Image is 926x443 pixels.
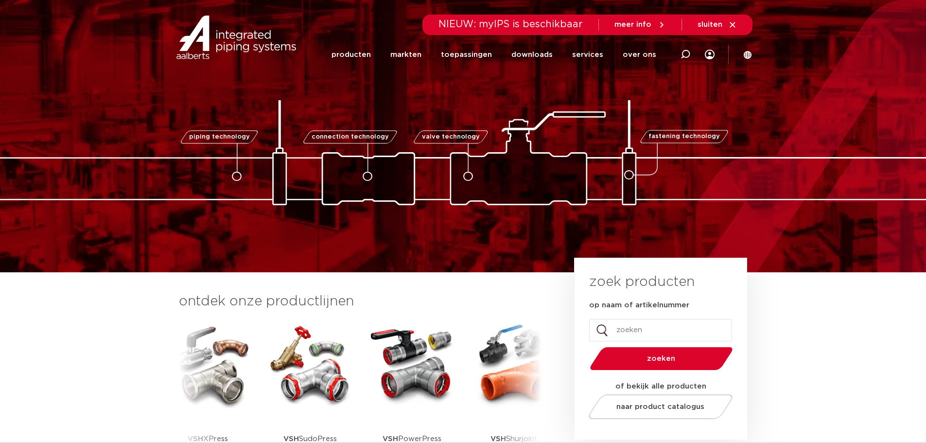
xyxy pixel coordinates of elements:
[572,36,603,73] a: services
[511,36,553,73] a: downloads
[490,435,506,443] strong: VSH
[698,21,722,28] span: sluiten
[615,383,706,390] strong: of bekijk alle producten
[390,36,421,73] a: markten
[589,301,689,310] label: op naam of artikelnummer
[383,435,398,443] strong: VSH
[332,36,371,73] a: producten
[189,134,250,140] span: piping technology
[586,346,736,371] button: zoeken
[188,435,203,443] strong: VSH
[615,355,708,362] span: zoeken
[586,394,735,419] a: naar product catalogus
[441,36,492,73] a: toepassingen
[698,20,737,29] a: sluiten
[616,403,704,410] span: naar product catalogus
[589,272,695,292] h3: zoek producten
[614,21,651,28] span: meer info
[283,435,299,443] strong: VSH
[623,36,656,73] a: over ons
[311,134,388,140] span: connection technology
[614,20,666,29] a: meer info
[648,134,720,140] span: fastening technology
[179,292,542,311] h3: ontdek onze productlijnen
[589,319,732,341] input: zoeken
[422,134,480,140] span: valve technology
[438,19,583,29] span: NIEUW: myIPS is beschikbaar
[332,36,656,73] nav: Menu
